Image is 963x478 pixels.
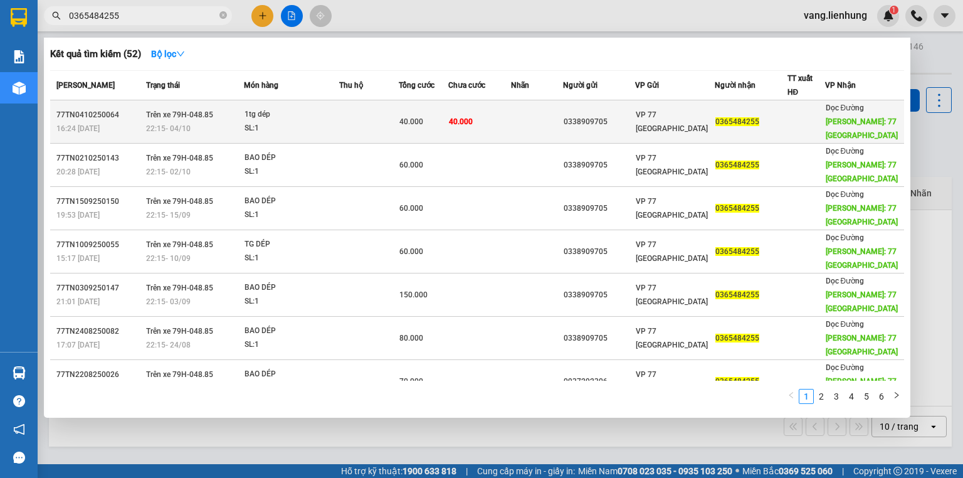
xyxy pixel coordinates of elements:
span: left [787,391,795,399]
span: VP Gửi [635,81,659,90]
div: 77TN0210250143 [56,152,142,165]
span: Trạng thái [146,81,180,90]
span: Người nhận [715,81,755,90]
h3: Kết quả tìm kiếm ( 52 ) [50,48,141,61]
li: 6 [874,389,889,404]
li: Previous Page [784,389,799,404]
span: [PERSON_NAME]: 77 [GEOGRAPHIC_DATA] [826,204,898,226]
img: logo-vxr [11,8,27,27]
span: 150.000 [399,290,428,299]
div: BAO DÉP [245,324,339,338]
span: 0365484255 [715,247,759,256]
span: Người gửi [563,81,597,90]
img: warehouse-icon [13,366,26,380]
span: Dọc Đường [826,190,865,199]
span: question-circle [13,395,25,407]
div: 0338909705 [564,289,634,302]
span: Chưa cước [448,81,485,90]
li: Next Page [889,389,904,404]
span: 20:28 [DATE] [56,167,100,176]
button: left [784,389,799,404]
span: VP 77 [GEOGRAPHIC_DATA] [636,154,708,176]
a: 6 [875,390,888,403]
span: 40.000 [399,117,423,126]
span: 22:15 - 24/08 [146,341,191,349]
div: 77TN1509250150 [56,195,142,208]
span: VP 77 [GEOGRAPHIC_DATA] [636,327,708,349]
span: Trên xe 79H-048.85 [146,110,213,119]
span: Tổng cước [399,81,434,90]
li: 4 [844,389,859,404]
span: 60.000 [399,204,423,213]
div: 0338909705 [564,332,634,345]
li: 2 [814,389,829,404]
div: SL: 1 [245,338,339,352]
span: Trên xe 79H-048.85 [146,197,213,206]
button: right [889,389,904,404]
img: warehouse-icon [13,82,26,95]
span: VP Nhận [825,81,856,90]
span: [PERSON_NAME]: 77 [GEOGRAPHIC_DATA] [826,161,898,183]
div: 0338909705 [564,202,634,215]
span: 22:15 - 03/09 [146,297,191,306]
span: notification [13,423,25,435]
span: Dọc Đường [826,363,865,372]
span: 80.000 [399,334,423,343]
a: 3 [829,390,843,403]
div: SL: 1 [245,208,339,222]
button: Bộ lọcdown [141,44,195,64]
span: [PERSON_NAME]: 77 [GEOGRAPHIC_DATA] [826,117,898,140]
li: 3 [829,389,844,404]
span: Dọc Đường [826,320,865,329]
span: Nhãn [511,81,529,90]
li: 1 [799,389,814,404]
input: Tìm tên, số ĐT hoặc mã đơn [69,9,217,23]
div: 0338909705 [564,115,634,129]
span: 0365484255 [715,161,759,169]
span: 22:15 - 04/10 [146,124,191,133]
span: TT xuất HĐ [787,74,813,97]
span: Trên xe 79H-048.85 [146,370,213,379]
span: 40.000 [449,117,473,126]
div: SL: 1 [245,252,339,265]
span: 0365484255 [715,117,759,126]
div: 77TN0309250147 [56,282,142,295]
div: SL: 1 [245,122,339,135]
span: Món hàng [244,81,278,90]
span: [PERSON_NAME]: 77 [GEOGRAPHIC_DATA] [826,247,898,270]
span: Dọc Đường [826,147,865,156]
span: VP 77 [GEOGRAPHIC_DATA] [636,284,708,306]
span: down [176,50,185,58]
a: 4 [845,390,858,403]
span: [PERSON_NAME]: 77 [GEOGRAPHIC_DATA] [826,377,898,400]
span: 22:15 - 10/09 [146,254,191,263]
span: 21:01 [DATE] [56,297,100,306]
div: TG DÉP [245,238,339,252]
span: 16:24 [DATE] [56,124,100,133]
span: VP 77 [GEOGRAPHIC_DATA] [636,370,708,393]
span: 22:15 - 15/09 [146,211,191,220]
div: BAO DÉP [245,281,339,295]
span: VP 77 [GEOGRAPHIC_DATA] [636,197,708,220]
span: Dọc Đường [826,104,865,112]
span: 60.000 [399,247,423,256]
img: solution-icon [13,50,26,63]
div: 77TN0410250064 [56,109,142,122]
span: 0365484255 [715,204,759,213]
span: Trên xe 79H-048.85 [146,240,213,249]
a: 2 [814,390,828,403]
span: Thu hộ [339,81,363,90]
div: BAO DÉP [245,151,339,165]
div: BAO DÉP [245,368,339,381]
span: 0365484255 [715,290,759,299]
span: close-circle [219,11,227,19]
div: 1tg dép [245,108,339,122]
strong: Bộ lọc [151,49,185,59]
span: [PERSON_NAME] [56,81,115,90]
div: SL: 1 [245,165,339,179]
span: [PERSON_NAME]: 77 [GEOGRAPHIC_DATA] [826,290,898,313]
a: 1 [799,390,813,403]
div: 77TN2408250082 [56,325,142,338]
div: BAO DÉP [245,194,339,208]
span: search [52,11,61,20]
